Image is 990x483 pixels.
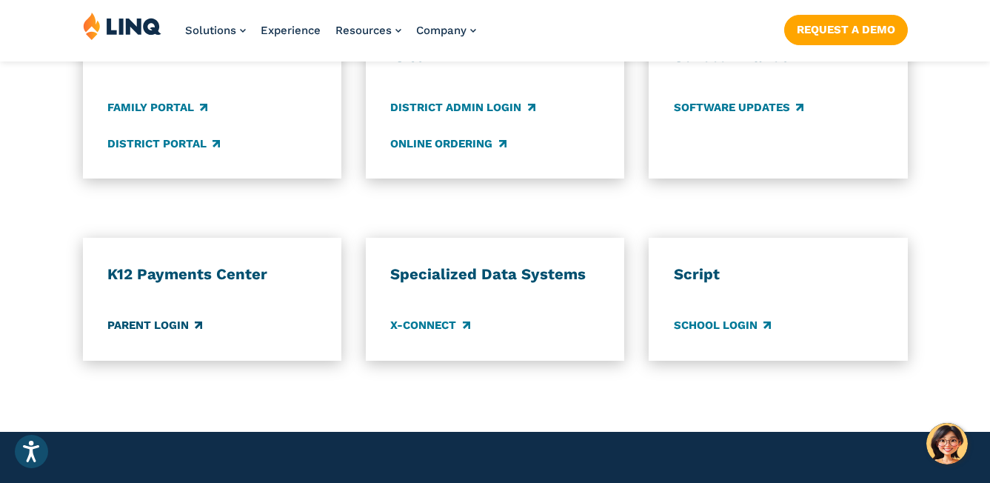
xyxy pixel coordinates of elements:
[185,12,476,61] nav: Primary Navigation
[107,318,202,334] a: Parent Login
[926,423,968,464] button: Hello, have a question? Let’s chat.
[390,318,469,334] a: X-Connect
[390,99,535,116] a: District Admin Login
[416,24,476,37] a: Company
[674,264,883,284] h3: Script
[390,136,506,152] a: Online Ordering
[107,264,316,284] h3: K12 Payments Center
[674,318,771,334] a: School Login
[335,24,401,37] a: Resources
[390,264,599,284] h3: Specialized Data Systems
[335,24,392,37] span: Resources
[674,99,803,116] a: Software Updates
[185,24,246,37] a: Solutions
[261,24,321,37] a: Experience
[784,12,908,44] nav: Button Navigation
[185,24,236,37] span: Solutions
[107,136,220,152] a: District Portal
[107,99,207,116] a: Family Portal
[83,12,161,40] img: LINQ | K‑12 Software
[416,24,466,37] span: Company
[784,15,908,44] a: Request a Demo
